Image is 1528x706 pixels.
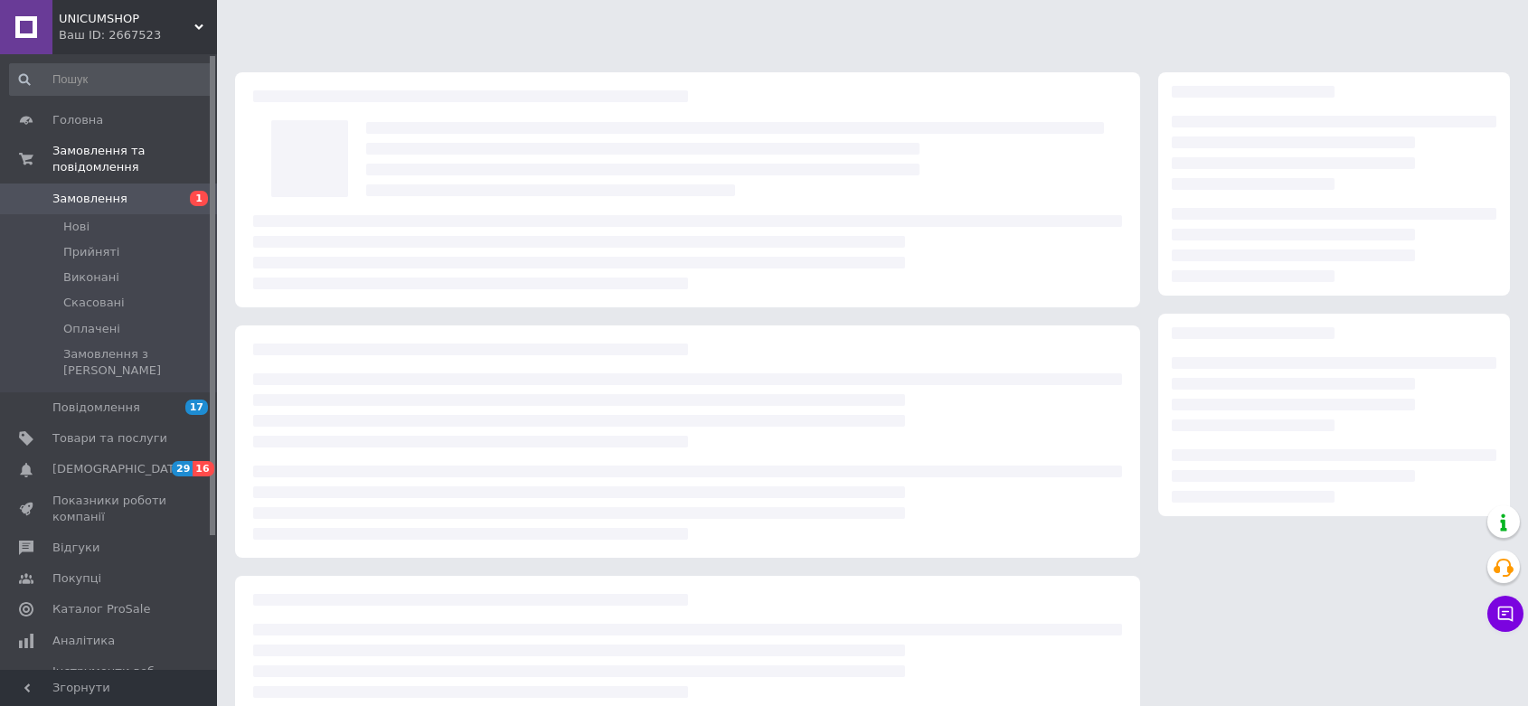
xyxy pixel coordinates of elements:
[59,27,217,43] div: Ваш ID: 2667523
[185,400,208,415] span: 17
[63,244,119,260] span: Прийняті
[59,11,194,27] span: UNICUMSHOP
[9,63,212,96] input: Пошук
[52,493,167,525] span: Показники роботи компанії
[193,461,213,476] span: 16
[52,143,217,175] span: Замовлення та повідомлення
[63,219,90,235] span: Нові
[52,191,127,207] span: Замовлення
[52,633,115,649] span: Аналітика
[172,461,193,476] span: 29
[1487,596,1523,632] button: Чат з покупцем
[63,295,125,311] span: Скасовані
[63,269,119,286] span: Виконані
[52,540,99,556] span: Відгуки
[52,112,103,128] span: Головна
[63,321,120,337] span: Оплачені
[52,664,167,696] span: Інструменти веб-майстра та SEO
[190,191,208,206] span: 1
[52,400,140,416] span: Повідомлення
[52,570,101,587] span: Покупці
[52,430,167,447] span: Товари та послуги
[52,601,150,617] span: Каталог ProSale
[52,461,186,477] span: [DEMOGRAPHIC_DATA]
[63,346,211,379] span: Замовлення з [PERSON_NAME]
